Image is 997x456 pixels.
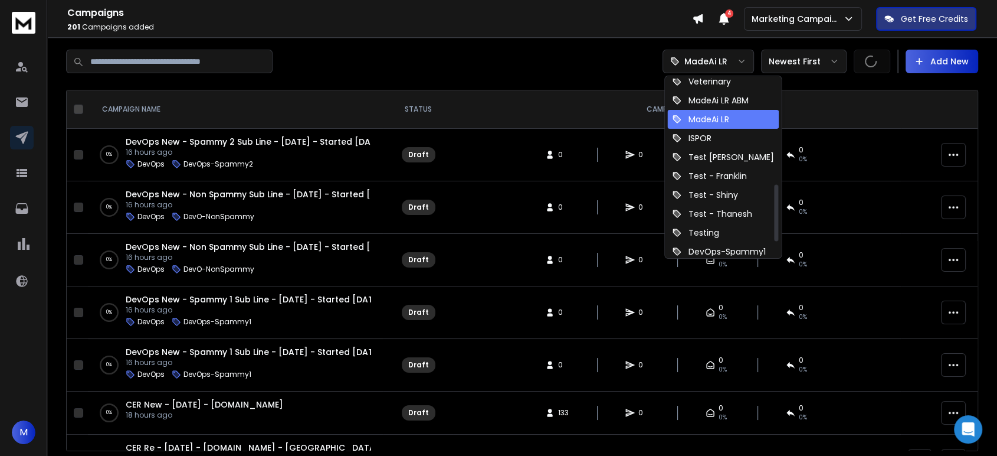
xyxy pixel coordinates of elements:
[954,415,982,444] div: Open Intercom Messenger
[638,408,650,418] span: 0
[183,159,253,169] p: DevOps-Spammy2
[126,399,283,411] a: CER New - [DATE] - [DOMAIN_NAME]
[126,442,379,454] a: CER Re - [DATE] - [DOMAIN_NAME] - [GEOGRAPHIC_DATA]
[126,346,464,358] a: DevOps New - Spammy 1 Sub Line - [DATE] - Started [DATE] - [DOMAIN_NAME]
[799,312,807,322] span: 0%
[88,129,383,181] td: 0%DevOps New - Spammy 2 Sub Line - [DATE] - Started [DATE] - [DOMAIN_NAME]16 hours agoDevOpsDevOp...
[799,413,807,422] span: 0%
[638,203,650,212] span: 0
[799,303,803,312] span: 0
[126,358,371,367] p: 16 hours ago
[672,132,711,144] div: ISPOR
[672,227,719,239] div: Testing
[638,255,650,265] span: 0
[126,305,371,315] p: 16 hours ago
[88,286,383,339] td: 0%DevOps New - Spammy 1 Sub Line - [DATE] - Started [DATE] - [DOMAIN_NAME]16 hours agoDevOpsDevOp...
[799,403,803,413] span: 0
[12,421,35,444] button: M
[672,208,752,220] div: Test - Thanesh
[126,411,283,420] p: 18 hours ago
[906,50,978,73] button: Add New
[558,308,570,317] span: 0
[106,254,112,266] p: 0 %
[719,413,727,422] span: 0%
[752,13,843,25] p: Marketing Campaign
[799,356,803,365] span: 0
[408,203,429,212] div: Draft
[558,360,570,370] span: 0
[761,50,847,73] button: Newest First
[719,312,727,322] span: 0%
[672,246,766,258] div: DevOps-Spammy1
[408,255,429,265] div: Draft
[88,234,383,286] td: 0%DevOps New - Non Spammy Sub Line - [DATE] - Started [DATE] - [DOMAIN_NAME]16 hours agoDevOpsDev...
[137,370,165,379] p: DevOps
[106,359,112,371] p: 0 %
[719,303,723,312] span: 0
[719,403,723,413] span: 0
[799,207,807,217] span: 0%
[558,255,570,265] span: 0
[672,151,774,163] div: Test [PERSON_NAME]
[88,90,383,129] th: CAMPAIGN NAME
[901,13,968,25] p: Get Free Credits
[876,7,976,31] button: Get Free Credits
[137,317,165,327] p: DevOps
[183,265,254,274] p: DevO-NonSpammy
[183,370,251,379] p: DevOps-Spammy1
[558,203,570,212] span: 0
[638,150,650,159] span: 0
[638,360,650,370] span: 0
[106,307,112,318] p: 0 %
[799,250,803,260] span: 0
[67,22,692,32] p: Campaigns added
[672,76,731,87] div: Veterinary
[725,9,733,18] span: 4
[126,253,371,262] p: 16 hours ago
[137,159,165,169] p: DevOps
[719,260,727,269] span: 0%
[126,294,464,305] a: DevOps New - Spammy 1 Sub Line - [DATE] - Started [DATE] - [DOMAIN_NAME]
[672,189,738,201] div: Test - Shiny
[383,90,454,129] th: STATUS
[137,212,165,222] p: DevOps
[126,188,478,200] a: DevOps New - Non Spammy Sub Line - [DATE] - Started [DATE] - [DOMAIN_NAME]
[106,201,112,213] p: 0 %
[67,22,80,32] span: 201
[88,181,383,234] td: 0%DevOps New - Non Spammy Sub Line - [DATE] - Started [DATE] - [DOMAIN_NAME]16 hours agoDevOpsDev...
[684,56,727,67] p: MadeAi LR
[408,408,429,418] div: Draft
[558,408,570,418] span: 133
[799,260,807,269] span: 0%
[799,365,807,374] span: 0%
[137,265,165,274] p: DevOps
[719,356,723,365] span: 0
[126,200,371,210] p: 16 hours ago
[672,170,747,182] div: Test - Franklin
[126,136,466,148] a: DevOps New - Spammy 2 Sub Line - [DATE] - Started [DATE] - [DOMAIN_NAME]
[12,12,35,34] img: logo
[719,365,727,374] span: 0%
[106,149,112,161] p: 0 %
[88,392,383,435] td: 0%CER New - [DATE] - [DOMAIN_NAME]18 hours ago
[638,308,650,317] span: 0
[183,317,251,327] p: DevOps-Spammy1
[558,150,570,159] span: 0
[126,241,478,253] a: DevOps New - Non Spammy Sub Line - [DATE] - Started [DATE] - [DOMAIN_NAME]
[183,212,254,222] p: DevO-NonSpammy
[454,90,901,129] th: CAMPAIGN STATS
[799,155,807,164] span: 0%
[126,148,371,157] p: 16 hours ago
[408,150,429,159] div: Draft
[67,6,692,20] h1: Campaigns
[799,145,803,155] span: 0
[106,407,112,419] p: 0 %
